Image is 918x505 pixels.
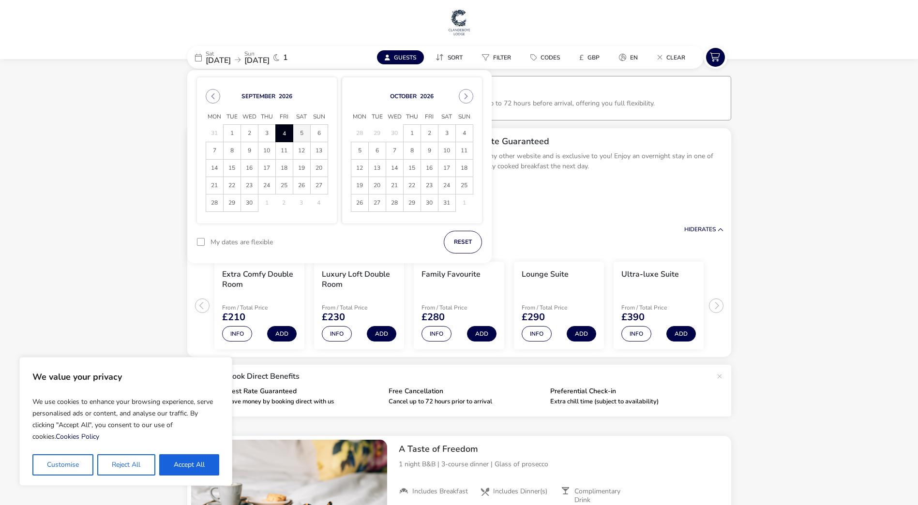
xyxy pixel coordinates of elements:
span: 30 [241,194,258,211]
td: 17 [438,160,455,177]
td: 1 [403,125,421,142]
td: 5 [351,142,368,160]
td: 27 [368,194,386,212]
button: Accept All [159,454,219,475]
naf-pibe-menu-bar-item: Guests [377,50,428,64]
naf-pibe-menu-bar-item: Clear [649,50,697,64]
span: 24 [438,177,455,194]
td: 19 [293,160,310,177]
span: 27 [311,177,328,194]
span: 13 [369,160,386,177]
p: 1 night B&B | 3-course dinner | Glass of prosecco [399,459,723,469]
span: 29 [224,194,241,211]
button: reset [444,231,482,253]
swiper-slide: 3 / 5 [409,258,509,354]
span: Fri [421,110,438,124]
td: 7 [206,142,223,160]
span: 28 [206,194,223,211]
td: 16 [421,160,438,177]
td: 17 [258,160,275,177]
span: 2 [421,125,438,142]
span: 13 [311,142,328,159]
span: Thu [258,110,275,124]
td: 28 [351,125,368,142]
span: Tue [223,110,241,124]
p: Save money by booking direct with us [227,399,381,405]
td: 1 [455,194,473,212]
span: 22 [404,177,421,194]
p: Sat [206,51,231,57]
span: 26 [293,177,310,194]
span: Wed [386,110,403,124]
td: 31 [438,194,455,212]
span: 24 [258,177,275,194]
td: 4 [275,125,293,142]
span: 19 [351,177,368,194]
button: Info [421,326,451,342]
span: 2 [241,125,258,142]
div: We value your privacy [19,357,232,486]
span: Mon [351,110,368,124]
span: 10 [438,142,455,159]
span: 8 [224,142,241,159]
span: 4 [276,125,292,142]
span: 23 [421,177,438,194]
p: Best Rate Guaranteed [227,388,381,395]
naf-pibe-menu-bar-item: Sort [428,50,474,64]
span: 22 [224,177,241,194]
span: Guests [394,54,416,61]
span: Mon [206,110,223,124]
span: 26 [351,194,368,211]
h3: Luxury Loft Double Room [322,269,396,290]
i: £ [579,53,584,62]
span: 23 [241,177,258,194]
h3: Extra Comfy Double Room [222,269,297,290]
button: Add [467,326,497,342]
span: £290 [522,312,545,322]
td: 23 [421,177,438,194]
span: Wed [241,110,258,124]
span: 16 [241,160,258,177]
td: 4 [310,194,328,212]
span: 25 [276,177,293,194]
p: From / Total Price [222,305,291,311]
td: 1 [258,194,275,212]
span: 6 [311,125,328,142]
span: 7 [206,142,223,159]
naf-pibe-menu-bar-item: £GBP [572,50,611,64]
td: 23 [241,177,258,194]
span: 11 [276,142,293,159]
h3: Family Favourite [421,269,481,280]
td: 13 [368,160,386,177]
h3: Lounge Suite [522,269,569,280]
button: Previous Month [206,89,220,104]
td: 29 [223,194,241,212]
div: Best Available B&B Rate GuaranteedThis offer is not available on any other website and is exclusi... [391,128,731,196]
span: [DATE] [244,55,270,66]
td: 14 [386,160,403,177]
td: 9 [241,142,258,160]
span: 30 [421,194,438,211]
img: Main Website [447,8,471,37]
swiper-slide: 5 / 5 [609,258,708,354]
td: 29 [368,125,386,142]
button: Choose Month [241,92,275,100]
p: From / Total Price [322,305,391,311]
td: 20 [368,177,386,194]
span: 21 [386,177,403,194]
span: 12 [351,160,368,177]
p: From / Total Price [421,305,490,311]
span: £280 [421,312,445,322]
span: 10 [258,142,275,159]
td: 3 [438,125,455,142]
span: 1 [224,125,241,142]
button: Info [621,326,651,342]
td: 2 [275,194,293,212]
span: Sort [448,54,463,61]
label: My dates are flexible [211,239,273,246]
span: 18 [456,160,473,177]
span: 4 [456,125,473,142]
